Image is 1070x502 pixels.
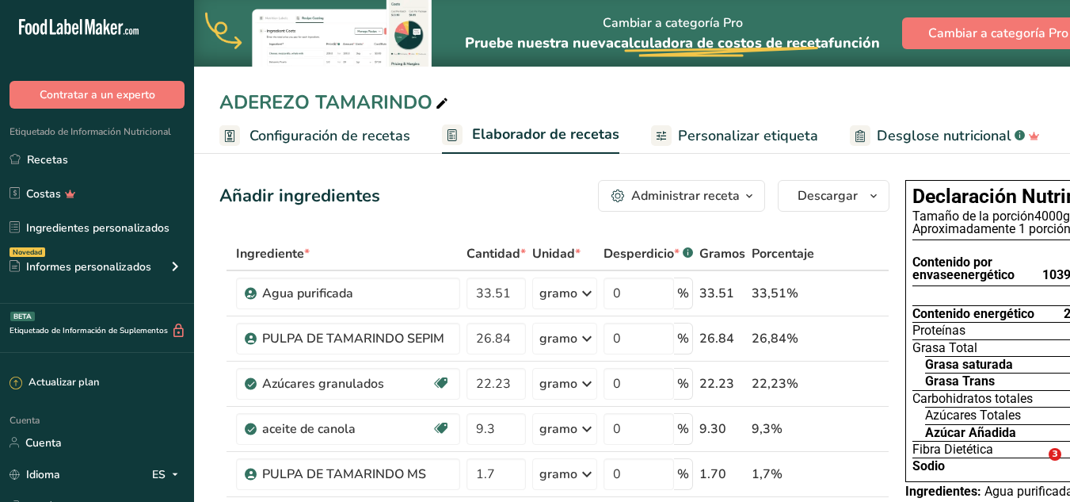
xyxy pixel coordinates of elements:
font: Personalizar etiqueta [678,126,818,145]
font: Grasa saturada [925,357,1013,372]
font: Contenido energético [912,306,1034,321]
a: Personalizar etiqueta [651,118,818,154]
font: gramo [539,330,577,347]
font: Actualizar plan [29,375,99,389]
font: calculadora de costos de receta [614,33,828,52]
font: 1.70 [699,466,726,483]
font: Cuenta [25,435,62,450]
font: 22,23% [752,375,798,393]
font: energético [954,267,1015,282]
font: 1,7% [752,466,783,483]
font: Administrar receta [631,187,740,205]
font: Grasa Total [912,340,977,355]
font: Contenido por envase [912,255,992,282]
font: 9,3% [752,420,783,438]
font: Contratar a un experto [40,87,155,102]
font: Desglose nutricional [877,126,1011,145]
a: Desglose nutricional [850,118,1040,154]
font: 3 [1052,449,1058,459]
button: Descargar [778,180,889,212]
font: Añadir ingredientes [219,184,380,208]
font: Fibra Dietética [912,442,993,457]
font: Agua purificada [262,285,353,302]
font: Grasa Trans [925,374,995,389]
font: Porcentaje [752,245,814,262]
font: Ingredientes personalizados [26,220,169,236]
font: Informes personalizados [26,259,151,274]
font: Etiquetado de Información de Suplementos [10,325,168,336]
font: gramo [539,420,577,438]
button: Contratar a un experto [10,81,185,109]
font: Etiquetado de Información Nutricional [10,125,171,138]
font: gramo [539,285,577,302]
button: Administrar receta [598,180,765,212]
font: Descargar [798,187,858,205]
font: Elaborador de recetas [472,125,619,144]
font: Carbohidratos totales [912,391,1033,406]
font: 9.30 [699,420,726,438]
font: Unidad [532,245,575,262]
font: Costas [26,186,61,201]
font: ADEREZO TAMARINDO [219,90,432,115]
font: Azúcares granulados [262,375,384,393]
font: BETA [13,312,32,321]
font: Desperdicio [604,245,674,262]
font: Pruebe nuestra nueva [465,33,614,52]
font: 26,84% [752,330,798,347]
font: función [828,33,880,52]
font: Cambiar a categoría Pro [603,14,743,32]
font: 33,51% [752,285,798,302]
font: Idioma [26,467,60,482]
font: Gramos [699,245,745,262]
font: aceite de canola [262,420,356,438]
font: 4000g [1034,209,1070,224]
font: Cambiar a categoría Pro [928,25,1068,42]
font: Configuración de recetas [249,126,410,145]
font: Sodio [912,458,945,473]
font: Ingredientes: [905,484,981,499]
font: gramo [539,466,577,483]
font: Cantidad [466,245,520,262]
font: Tamaño de la porción [912,209,1034,224]
font: Recetas [27,152,68,167]
a: Elaborador de recetas [442,117,619,155]
iframe: Chat en vivo de Intercom [1016,448,1054,486]
font: ES [152,467,166,482]
font: 33.51 [699,285,734,302]
font: 22.23 [699,375,734,393]
font: 26.84 [699,330,734,347]
font: Azúcares Totales [925,408,1021,423]
a: Configuración de recetas [219,118,410,154]
font: PULPA DE TAMARINDO MS [262,466,426,483]
font: PULPA DE TAMARINDO SEPIM [262,330,444,347]
font: Ingrediente [236,245,304,262]
font: Proteínas [912,323,965,338]
font: Cuenta [10,414,40,427]
font: Novedad [13,247,42,257]
font: gramo [539,375,577,393]
font: Azúcar Añadida [925,425,1016,440]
